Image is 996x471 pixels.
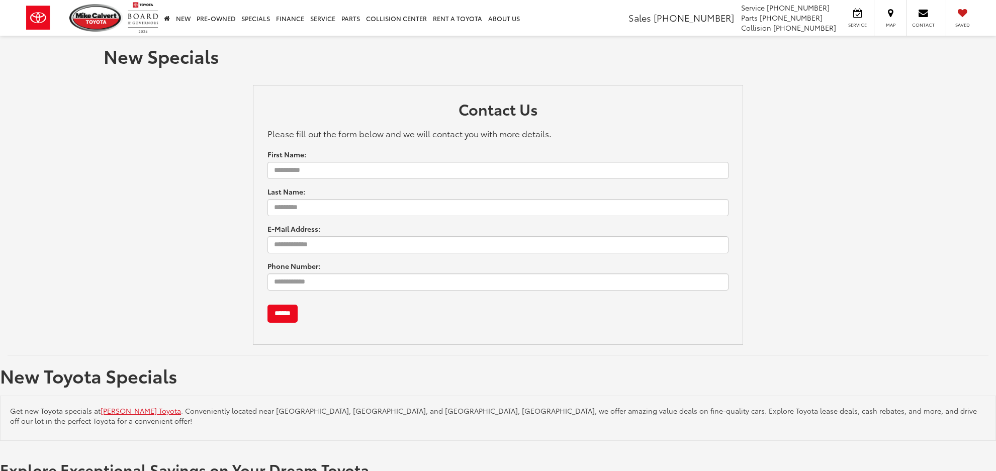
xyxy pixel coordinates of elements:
[104,46,893,66] h1: New Specials
[267,186,305,197] label: Last Name:
[951,22,973,28] span: Saved
[773,23,836,33] span: [PHONE_NUMBER]
[267,149,306,159] label: First Name:
[69,4,123,32] img: Mike Calvert Toyota
[760,13,823,23] span: [PHONE_NUMBER]
[267,261,320,271] label: Phone Number:
[654,11,734,24] span: [PHONE_NUMBER]
[101,406,181,416] a: [PERSON_NAME] Toyota
[879,22,901,28] span: Map
[767,3,830,13] span: [PHONE_NUMBER]
[741,23,771,33] span: Collision
[267,224,320,234] label: E-Mail Address:
[10,406,986,426] p: Get new Toyota specials at . Conveniently located near [GEOGRAPHIC_DATA], [GEOGRAPHIC_DATA], and ...
[846,22,869,28] span: Service
[741,3,765,13] span: Service
[628,11,651,24] span: Sales
[267,101,729,122] h2: Contact Us
[267,127,729,139] p: Please fill out the form below and we will contact you with more details.
[741,13,758,23] span: Parts
[912,22,935,28] span: Contact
